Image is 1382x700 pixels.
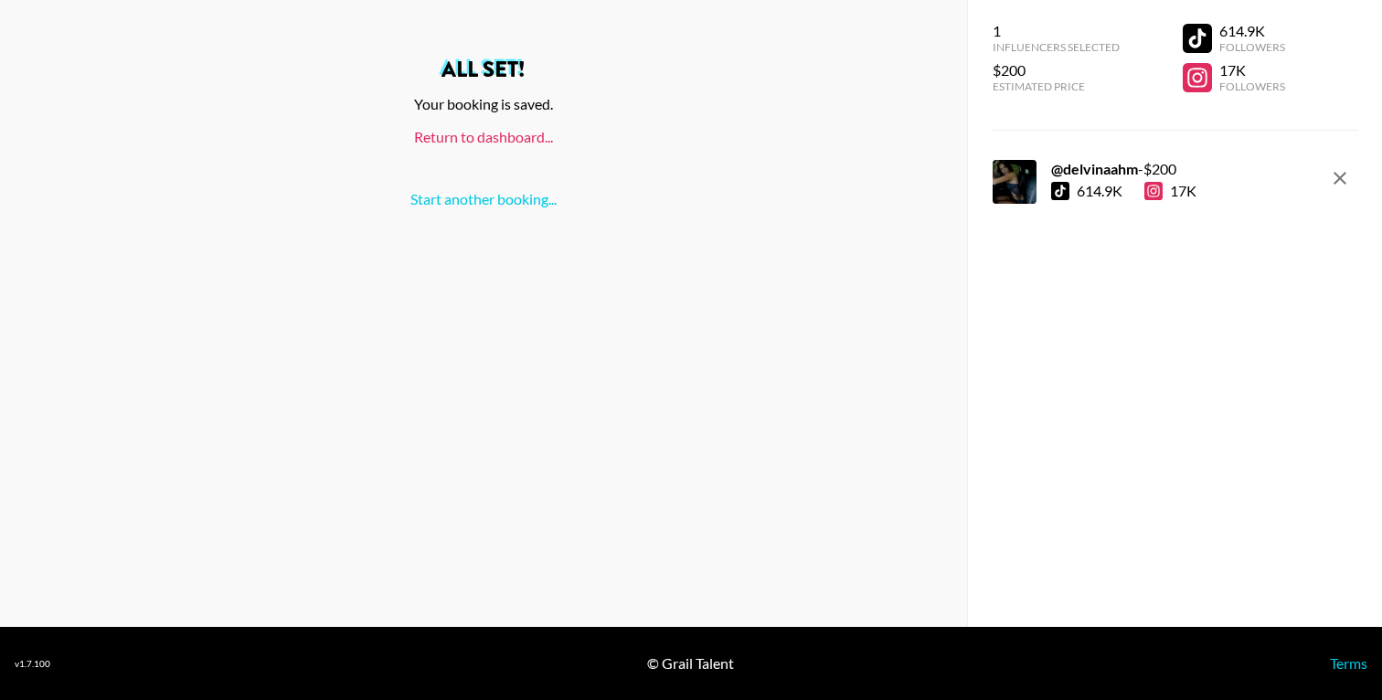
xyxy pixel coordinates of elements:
[1051,160,1138,177] strong: @ delvinaahm
[647,654,734,673] div: © Grail Talent
[1330,654,1367,672] a: Terms
[1144,182,1196,200] div: 17K
[1219,80,1285,93] div: Followers
[15,58,952,80] h2: All set!
[993,22,1120,40] div: 1
[993,61,1120,80] div: $200
[1322,160,1358,196] button: remove
[1051,160,1196,178] div: - $ 200
[993,80,1120,93] div: Estimated Price
[1219,22,1285,40] div: 614.9K
[1219,40,1285,54] div: Followers
[15,95,952,113] div: Your booking is saved.
[1219,61,1285,80] div: 17K
[410,190,557,207] a: Start another booking...
[15,658,50,670] div: v 1.7.100
[1077,182,1122,200] div: 614.9K
[414,128,553,145] a: Return to dashboard...
[993,40,1120,54] div: Influencers Selected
